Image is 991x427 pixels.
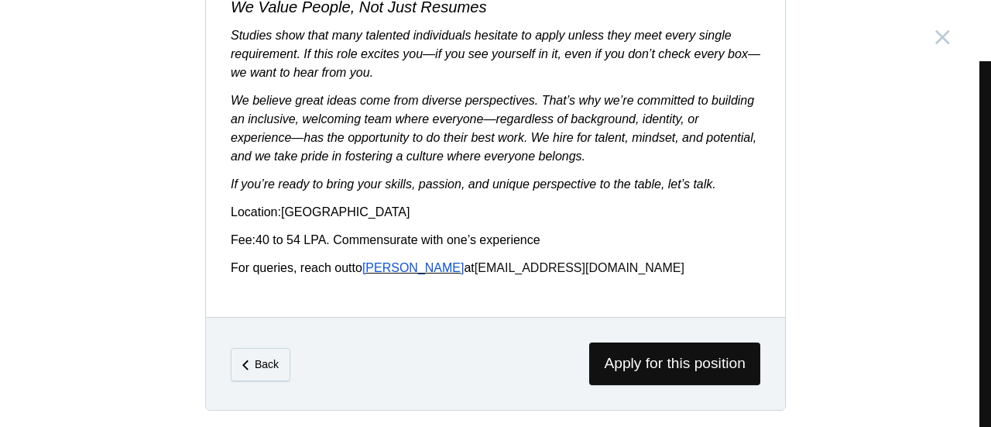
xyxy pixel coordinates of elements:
span: to [352,261,362,274]
span: we want to hear from you. [231,66,373,79]
span: 40 to 54 LPA. Commensurate with one’s experience [255,233,540,246]
span: at [464,261,474,274]
span: For queries, reach out [231,261,352,274]
span: Studies show that many talented individuals hesitate to apply unless they meet every single requi... [231,29,760,60]
span: If you’re ready to bring your skills, passion, and unique perspective to the table, let’s talk. [231,177,716,191]
span: [GEOGRAPHIC_DATA] [281,205,410,219]
span: Fee: [231,233,255,246]
a: [PERSON_NAME] [362,261,465,274]
span: We believe great ideas come from diverse perspectives. That’s why we’re committed to building an ... [231,94,756,163]
a: [EMAIL_ADDRESS][DOMAIN_NAME] [475,261,684,274]
span: Location: [231,205,281,219]
span: Apply for this position [589,343,760,385]
em: Back [255,358,279,370]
